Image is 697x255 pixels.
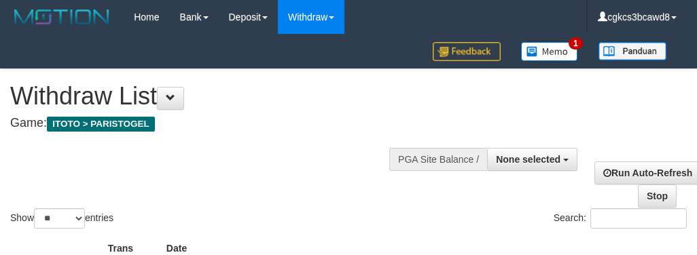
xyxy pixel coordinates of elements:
[389,148,487,171] div: PGA Site Balance /
[598,42,666,60] img: panduan.png
[638,184,677,208] a: Stop
[521,42,578,61] img: Button%20Memo.svg
[10,83,451,110] h1: Withdraw List
[47,117,155,132] span: ITOTO > PARISTOGEL
[10,117,451,130] h4: Game:
[590,208,687,229] input: Search:
[554,208,687,229] label: Search:
[569,37,583,50] span: 1
[10,7,113,27] img: MOTION_logo.png
[496,154,560,165] span: None selected
[487,148,577,171] button: None selected
[10,208,113,229] label: Show entries
[34,208,85,229] select: Showentries
[433,42,501,61] img: Feedback.jpg
[511,34,588,68] a: 1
